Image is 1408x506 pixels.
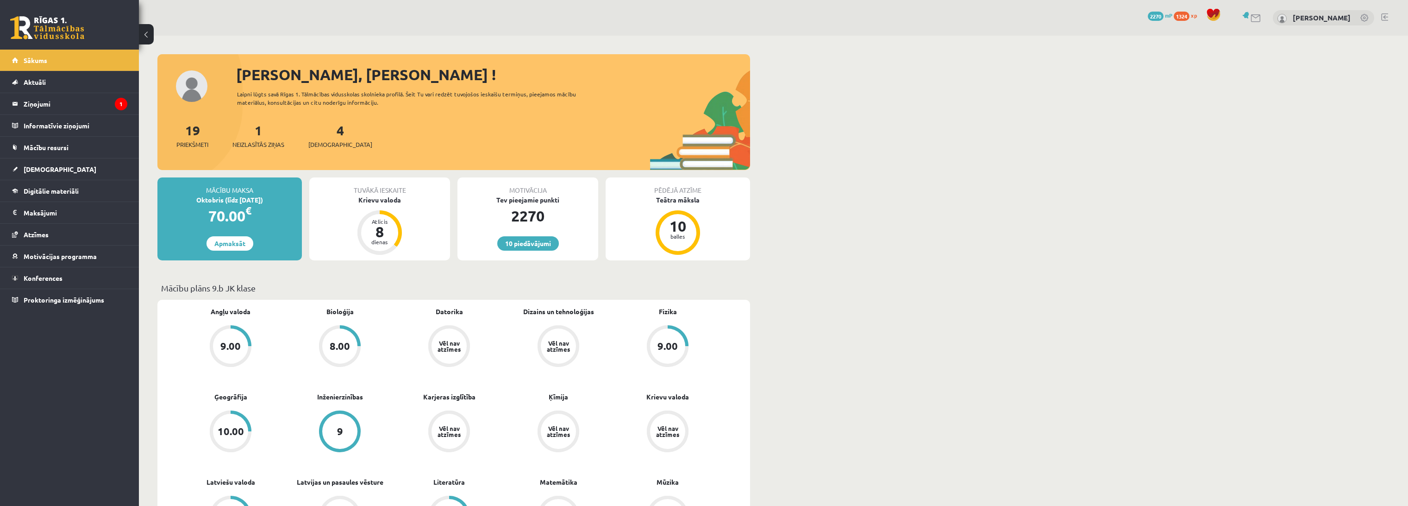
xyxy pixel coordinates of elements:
[659,307,677,316] a: Fizika
[285,325,394,369] a: 8.00
[1148,12,1164,21] span: 2270
[613,411,722,454] a: Vēl nav atzīmes
[24,93,127,114] legend: Ziņojumi
[366,219,394,224] div: Atlicis
[12,93,127,114] a: Ziņojumi1
[366,239,394,245] div: dienas
[176,140,208,149] span: Priekšmeti
[24,115,127,136] legend: Informatīvie ziņojumi
[24,296,104,304] span: Proktoringa izmēģinājums
[436,425,462,437] div: Vēl nav atzīmes
[207,477,255,487] a: Latviešu valoda
[214,392,247,402] a: Ģeogrāfija
[1174,12,1201,19] a: 1324 xp
[457,195,598,205] div: Tev pieejamie punkti
[326,307,354,316] a: Bioloģija
[12,267,127,289] a: Konferences
[24,56,47,64] span: Sākums
[549,392,568,402] a: Ķīmija
[504,325,613,369] a: Vēl nav atzīmes
[655,425,681,437] div: Vēl nav atzīmes
[606,195,750,256] a: Teātra māksla 10 balles
[664,219,692,234] div: 10
[309,195,450,205] div: Krievu valoda
[309,177,450,195] div: Tuvākā ieskaite
[211,307,250,316] a: Angļu valoda
[613,325,722,369] a: 9.00
[436,340,462,352] div: Vēl nav atzīmes
[232,140,284,149] span: Neizlasītās ziņas
[12,137,127,158] a: Mācību resursi
[24,78,46,86] span: Aktuāli
[330,341,350,351] div: 8.00
[309,195,450,256] a: Krievu valoda Atlicis 8 dienas
[606,195,750,205] div: Teātra māksla
[366,224,394,239] div: 8
[297,477,383,487] a: Latvijas un pasaules vēsture
[12,71,127,93] a: Aktuāli
[394,325,504,369] a: Vēl nav atzīmes
[176,325,285,369] a: 9.00
[232,122,284,149] a: 1Neizlasītās ziņas
[504,411,613,454] a: Vēl nav atzīmes
[657,341,678,351] div: 9.00
[436,307,463,316] a: Datorika
[337,426,343,436] div: 9
[157,195,302,205] div: Oktobris (līdz [DATE])
[457,205,598,227] div: 2270
[237,90,593,107] div: Laipni lūgts savā Rīgas 1. Tālmācības vidusskolas skolnieka profilā. Šeit Tu vari redzēt tuvojošo...
[176,411,285,454] a: 10.00
[24,274,63,282] span: Konferences
[12,50,127,71] a: Sākums
[664,234,692,239] div: balles
[545,340,571,352] div: Vēl nav atzīmes
[115,98,127,110] i: 1
[433,477,465,487] a: Literatūra
[12,180,127,202] a: Digitālie materiāli
[207,236,253,251] a: Apmaksāt
[24,230,49,239] span: Atzīmes
[1293,13,1351,22] a: [PERSON_NAME]
[12,115,127,136] a: Informatīvie ziņojumi
[12,202,127,223] a: Maksājumi
[12,289,127,310] a: Proktoringa izmēģinājums
[12,246,127,267] a: Motivācijas programma
[12,158,127,180] a: [DEMOGRAPHIC_DATA]
[245,204,251,217] span: €
[423,392,476,402] a: Karjeras izglītība
[24,252,97,260] span: Motivācijas programma
[24,187,79,195] span: Digitālie materiāli
[540,477,577,487] a: Matemātika
[220,341,241,351] div: 9.00
[1191,12,1197,19] span: xp
[24,165,96,173] span: [DEMOGRAPHIC_DATA]
[523,307,594,316] a: Dizains un tehnoloģijas
[1174,12,1189,21] span: 1324
[317,392,363,402] a: Inženierzinības
[24,143,69,152] span: Mācību resursi
[646,392,689,402] a: Krievu valoda
[157,177,302,195] div: Mācību maksa
[236,63,750,86] div: [PERSON_NAME], [PERSON_NAME] !
[176,122,208,149] a: 19Priekšmeti
[1165,12,1172,19] span: mP
[24,202,127,223] legend: Maksājumi
[1148,12,1172,19] a: 2270 mP
[10,16,84,39] a: Rīgas 1. Tālmācības vidusskola
[545,425,571,437] div: Vēl nav atzīmes
[161,282,746,294] p: Mācību plāns 9.b JK klase
[12,224,127,245] a: Atzīmes
[657,477,679,487] a: Mūzika
[457,177,598,195] div: Motivācija
[218,426,244,436] div: 10.00
[606,177,750,195] div: Pēdējā atzīme
[308,140,372,149] span: [DEMOGRAPHIC_DATA]
[394,411,504,454] a: Vēl nav atzīmes
[1277,14,1287,23] img: Jānis Tāre
[157,205,302,227] div: 70.00
[308,122,372,149] a: 4[DEMOGRAPHIC_DATA]
[497,236,559,251] a: 10 piedāvājumi
[285,411,394,454] a: 9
